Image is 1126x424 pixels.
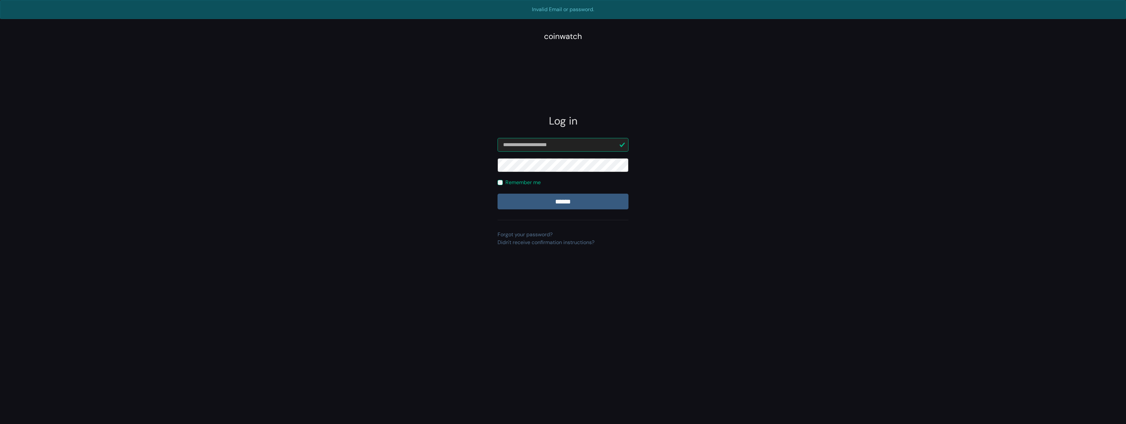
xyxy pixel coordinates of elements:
[544,34,582,41] a: coinwatch
[498,115,628,127] h2: Log in
[498,231,553,238] a: Forgot your password?
[544,30,582,42] div: coinwatch
[505,179,541,186] label: Remember me
[498,239,594,246] a: Didn't receive confirmation instructions?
